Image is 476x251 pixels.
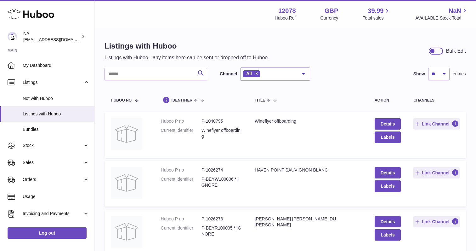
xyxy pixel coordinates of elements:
span: [EMAIL_ADDRESS][DOMAIN_NAME] [23,37,93,42]
img: LOUIS RAYNALD JEAN COTES DU RHONE [111,216,142,248]
a: 39.99 Total sales [363,7,391,21]
a: Details [375,216,401,227]
a: Log out [8,227,87,239]
span: identifier [172,98,193,102]
span: Listings with Huboo [23,111,89,117]
div: action [375,98,401,102]
span: Total sales [363,15,391,21]
span: NaN [449,7,461,15]
span: Stock [23,143,83,149]
span: entries [453,71,466,77]
button: Labels [375,229,401,241]
span: Listings [23,79,83,85]
img: internalAdmin-12078@internal.huboo.com [8,32,17,41]
dt: Huboo P no [161,216,201,222]
div: Bulk Edit [446,48,466,55]
label: Channel [220,71,237,77]
dt: Current identifier [161,225,201,237]
dt: Current identifier [161,176,201,188]
div: Huboo Ref [275,15,296,21]
a: Details [375,118,401,130]
span: Bundles [23,126,89,132]
span: Orders [23,177,83,183]
img: HAVEN POINT SAUVIGNON BLANC [111,167,142,199]
span: My Dashboard [23,62,89,68]
span: Not with Huboo [23,96,89,102]
div: Currency [320,15,338,21]
a: Details [375,167,401,178]
label: Show [413,71,425,77]
a: NaN AVAILABLE Stock Total [415,7,468,21]
span: title [255,98,265,102]
span: AVAILABLE Stock Total [415,15,468,21]
button: Labels [375,131,401,143]
span: Invoicing and Payments [23,211,83,217]
dd: P-BEYW100006|*|IGNORE [201,176,242,188]
span: All [246,71,252,76]
span: 39.99 [368,7,383,15]
p: Listings with Huboo - any items here can be sent or dropped off to Huboo. [105,54,269,61]
span: Usage [23,194,89,200]
dt: Current identifier [161,127,201,139]
span: Link Channel [422,170,450,176]
dd: Wineflyer offboarding [201,127,242,139]
dd: P-1026274 [201,167,242,173]
div: HAVEN POINT SAUVIGNON BLANC [255,167,362,173]
span: Link Channel [422,219,450,225]
strong: 12078 [278,7,296,15]
dd: P-1026273 [201,216,242,222]
button: Link Channel [413,118,460,130]
span: Sales [23,160,83,166]
h1: Listings with Huboo [105,41,269,51]
span: Huboo no [111,98,132,102]
div: NA [23,31,80,43]
span: Link Channel [422,121,450,127]
dt: Huboo P no [161,118,201,124]
button: Link Channel [413,167,460,178]
img: Wineflyer offboarding [111,118,142,150]
strong: GBP [325,7,338,15]
div: Wineflyer offboarding [255,118,362,124]
button: Link Channel [413,216,460,227]
div: [PERSON_NAME] [PERSON_NAME] DU [PERSON_NAME] [255,216,362,228]
dt: Huboo P no [161,167,201,173]
button: Labels [375,180,401,192]
dd: P-BEYR100005|*|IGNORE [201,225,242,237]
dd: P-1040795 [201,118,242,124]
div: channels [413,98,460,102]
